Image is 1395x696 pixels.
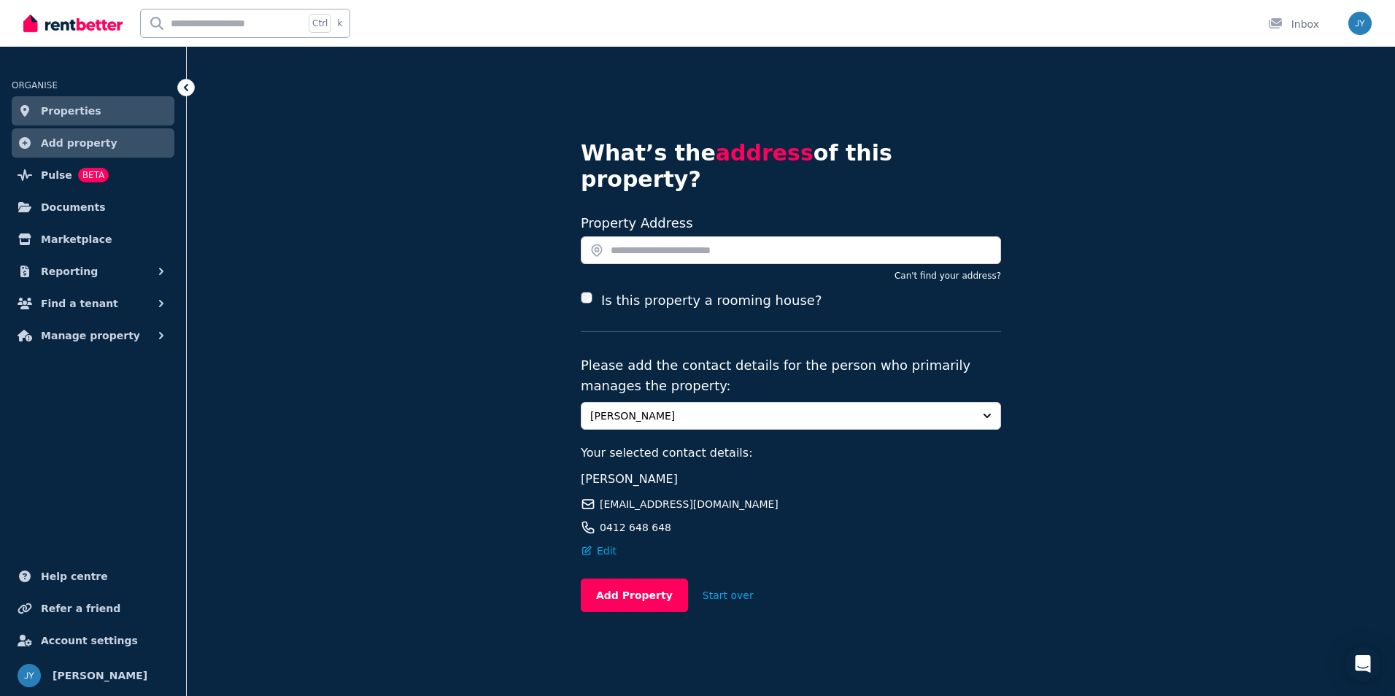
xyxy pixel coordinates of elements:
div: Inbox [1268,17,1319,31]
a: Documents [12,193,174,222]
a: Refer a friend [12,594,174,623]
div: Open Intercom Messenger [1345,646,1380,681]
span: BETA [78,168,109,182]
span: 0412 648 648 [600,520,671,535]
span: k [337,18,342,29]
span: [PERSON_NAME] [581,472,678,486]
a: Properties [12,96,174,125]
span: Ctrl [309,14,331,33]
span: Manage property [41,327,140,344]
span: Reporting [41,263,98,280]
span: Add property [41,134,117,152]
a: Help centre [12,562,174,591]
span: Properties [41,102,101,120]
span: Refer a friend [41,600,120,617]
span: ORGANISE [12,80,58,90]
span: Edit [597,544,617,558]
span: Marketplace [41,231,112,248]
button: Find a tenant [12,289,174,318]
button: Start over [688,579,768,611]
a: PulseBETA [12,161,174,190]
span: [PERSON_NAME] [53,667,147,684]
span: Documents [41,198,106,216]
button: Add Property [581,579,688,612]
p: Please add the contact details for the person who primarily manages the property: [581,355,1001,396]
img: RentBetter [23,12,123,34]
button: Can't find your address? [894,270,1001,282]
span: Account settings [41,632,138,649]
button: [PERSON_NAME] [581,402,1001,430]
a: Add property [12,128,174,158]
img: JENNY YE [18,664,41,687]
h4: What’s the of this property? [581,140,1001,193]
a: Account settings [12,626,174,655]
span: [PERSON_NAME] [590,409,971,423]
span: Help centre [41,568,108,585]
span: [EMAIL_ADDRESS][DOMAIN_NAME] [600,497,778,511]
a: Marketplace [12,225,174,254]
button: Edit [581,544,617,558]
span: address [716,140,814,166]
span: Find a tenant [41,295,118,312]
label: Property Address [581,215,693,231]
img: JENNY YE [1348,12,1372,35]
p: Your selected contact details: [581,444,1001,462]
span: Pulse [41,166,72,184]
button: Reporting [12,257,174,286]
button: Manage property [12,321,174,350]
label: Is this property a rooming house? [601,290,822,311]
